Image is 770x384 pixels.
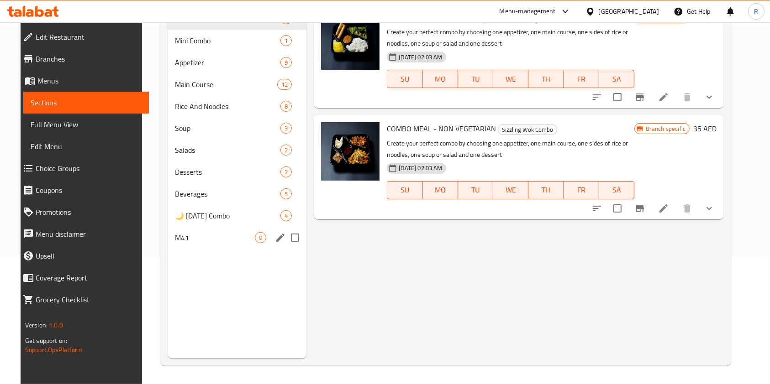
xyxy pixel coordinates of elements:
[36,163,142,174] span: Choice Groups
[281,190,291,198] span: 5
[280,57,292,68] div: items
[25,344,83,356] a: Support.OpsPlatform
[528,70,564,88] button: TH
[255,234,266,242] span: 0
[387,26,634,49] p: Create your perfect combo by choosing one appetizer, one main course, one sides of rice or noodle...
[599,181,634,199] button: SA
[532,183,560,197] span: TH
[564,70,599,88] button: FR
[462,183,490,197] span: TU
[462,73,490,86] span: TU
[16,70,149,92] a: Menus
[603,73,631,86] span: SA
[280,145,292,156] div: items
[281,102,291,111] span: 8
[281,124,291,133] span: 3
[586,197,608,219] button: sort-choices
[281,36,291,45] span: 1
[281,58,291,67] span: 9
[498,124,557,135] div: Sizzling Wok Combo
[704,203,715,214] svg: Show Choices
[175,57,280,68] span: Appetizer
[281,212,291,220] span: 4
[274,231,287,244] button: edit
[168,227,307,249] div: M410edit
[281,146,291,155] span: 2
[321,122,380,181] img: COMBO MEAL - NON VEGETARIAN
[567,183,595,197] span: FR
[175,101,280,112] span: Rice And Noodles
[23,92,149,114] a: Sections
[500,6,556,17] div: Menu-management
[175,145,280,156] span: Salads
[255,232,266,243] div: items
[603,183,631,197] span: SA
[693,122,717,135] h6: 35 AED
[387,70,422,88] button: SU
[676,86,698,108] button: delete
[25,319,47,331] span: Version:
[168,183,307,205] div: Beverages5
[387,181,422,199] button: SU
[629,197,651,219] button: Branch-specific-item
[458,70,493,88] button: TU
[175,79,277,90] div: Main Course
[168,73,307,95] div: Main Course12
[175,188,280,199] div: Beverages
[493,181,528,199] button: WE
[281,168,291,176] span: 2
[16,201,149,223] a: Promotions
[497,183,525,197] span: WE
[608,88,627,107] span: Select to update
[16,223,149,245] a: Menu disclaimer
[658,203,669,214] a: Edit menu item
[280,188,292,199] div: items
[391,183,419,197] span: SU
[36,228,142,239] span: Menu disclaimer
[36,53,142,64] span: Branches
[175,35,280,46] span: Mini Combo
[497,73,525,86] span: WE
[278,80,291,89] span: 12
[698,197,720,219] button: show more
[423,70,458,88] button: MO
[391,73,419,86] span: SU
[280,123,292,134] div: items
[395,164,446,172] span: [DATE] 02:03 AM
[31,119,142,130] span: Full Menu View
[168,205,307,227] div: 🌙 [DATE] Combo4
[567,73,595,86] span: FR
[629,86,651,108] button: Branch-specific-item
[458,181,493,199] button: TU
[36,294,142,305] span: Grocery Checklist
[676,197,698,219] button: delete
[280,35,292,46] div: items
[16,289,149,311] a: Grocery Checklist
[168,52,307,73] div: Appetizer9
[25,335,67,347] span: Get support on:
[36,272,142,283] span: Coverage Report
[23,114,149,135] a: Full Menu View
[36,207,142,218] span: Promotions
[175,210,280,221] div: 🌙 Ramadan Combo
[498,125,557,135] span: Sizzling Wok Combo
[608,199,627,218] span: Select to update
[175,210,280,221] span: 🌙 [DATE] Combo
[698,86,720,108] button: show more
[321,11,380,70] img: COMBO MEAL - VEGETARIAN
[36,185,142,196] span: Coupons
[49,319,63,331] span: 1.0.0
[168,161,307,183] div: Desserts2
[175,232,255,243] span: M41
[16,157,149,179] a: Choice Groups
[31,97,142,108] span: Sections
[658,92,669,103] a: Edit menu item
[427,183,454,197] span: MO
[693,11,717,24] h6: 35 AED
[168,95,307,117] div: Rice And Noodles8
[280,101,292,112] div: items
[16,26,149,48] a: Edit Restaurant
[16,267,149,289] a: Coverage Report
